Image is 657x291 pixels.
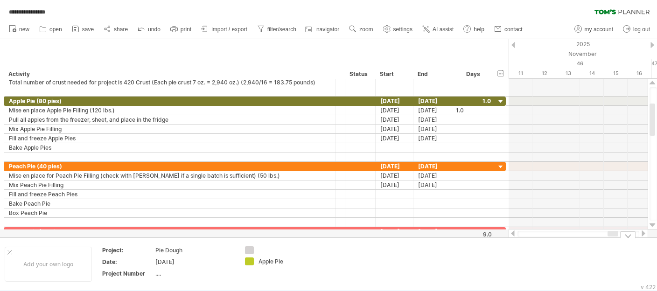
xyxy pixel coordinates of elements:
div: Start [380,69,408,79]
div: [DATE] [413,125,451,133]
div: Sunday, 16 November 2025 [628,69,651,78]
div: Days [451,69,495,79]
span: settings [393,26,412,33]
div: End [418,69,446,79]
div: 46 [485,59,651,69]
div: Cherry Pie (40 pies) [9,227,330,236]
a: settings [381,23,415,35]
span: my account [585,26,613,33]
div: Fill and freeze Peach Pies [9,190,330,199]
a: print [168,23,194,35]
div: [DATE] [155,258,234,266]
div: [DATE] [413,97,451,105]
div: .... [155,270,234,277]
span: share [114,26,128,33]
span: filter/search [267,26,296,33]
span: new [19,26,29,33]
div: 9.0 [452,231,492,238]
div: Mise en place Apple Pie Filling (120 lbs.) [9,106,330,115]
a: contact [492,23,525,35]
div: Pull all apples from the freezer, sheet, and place in the fridge [9,115,330,124]
div: Bake Peach Pie [9,199,330,208]
span: import / export [211,26,247,33]
div: [DATE] [413,106,451,115]
div: Mix Peach Pie Filling [9,180,330,189]
div: Bake Apple Pies [9,143,330,152]
a: zoom [347,23,376,35]
div: [DATE] [376,180,413,189]
a: navigator [304,23,342,35]
a: new [7,23,32,35]
div: Status [349,69,370,79]
div: [DATE] [413,180,451,189]
span: log out [633,26,650,33]
div: Activity [8,69,330,79]
span: save [82,26,94,33]
div: Project Number [102,270,154,277]
div: Total number of crust needed for project is 420 Crust (Each pie crust 7 oz. = 2,940 oz.) (2,940/1... [9,78,330,87]
div: Pie Dough [155,246,234,254]
div: Saturday, 15 November 2025 [604,69,628,78]
a: save [70,23,97,35]
a: help [461,23,487,35]
span: undo [148,26,161,33]
div: Wednesday, 12 November 2025 [532,69,556,78]
div: Friday, 14 November 2025 [580,69,604,78]
div: [DATE] [376,125,413,133]
div: Date: [102,258,154,266]
div: [DATE] [413,134,451,143]
div: Tuesday, 11 November 2025 [509,69,532,78]
span: contact [504,26,523,33]
div: [DATE] [376,227,413,236]
span: help [474,26,484,33]
div: [DATE] [413,227,451,236]
div: [DATE] [413,171,451,180]
div: [DATE] [376,134,413,143]
div: Mise en place for Peach Pie Filling (check with [PERSON_NAME] if a single batch is sufficient) (5... [9,171,330,180]
div: Fill and freeze Apple Pies [9,134,330,143]
div: [DATE] [376,106,413,115]
span: AI assist [433,26,454,33]
div: [DATE] [376,97,413,105]
div: 1.0 [456,106,491,115]
span: open [49,26,62,33]
div: Mix Apple Pie Filling [9,125,330,133]
div: [DATE] [413,115,451,124]
span: navigator [316,26,339,33]
div: Project: [102,246,154,254]
a: undo [135,23,163,35]
div: [DATE] [376,115,413,124]
div: Add your own logo [5,247,92,282]
div: [DATE] [376,171,413,180]
a: open [37,23,65,35]
div: [DATE] [413,162,451,171]
span: zoom [359,26,373,33]
div: Box Peach Pie [9,208,330,217]
a: import / export [199,23,250,35]
div: Apple Pie (80 pies) [9,97,330,105]
div: v 422 [641,284,656,291]
div: Apple Pie [259,257,309,265]
span: print [181,26,191,33]
div: Thursday, 13 November 2025 [556,69,580,78]
a: share [101,23,131,35]
div: Peach Pie (40 pies) [9,162,330,171]
a: my account [572,23,616,35]
div: hide legend [620,231,636,238]
a: AI assist [420,23,456,35]
a: log out [621,23,653,35]
div: [DATE] [376,162,413,171]
a: filter/search [255,23,299,35]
